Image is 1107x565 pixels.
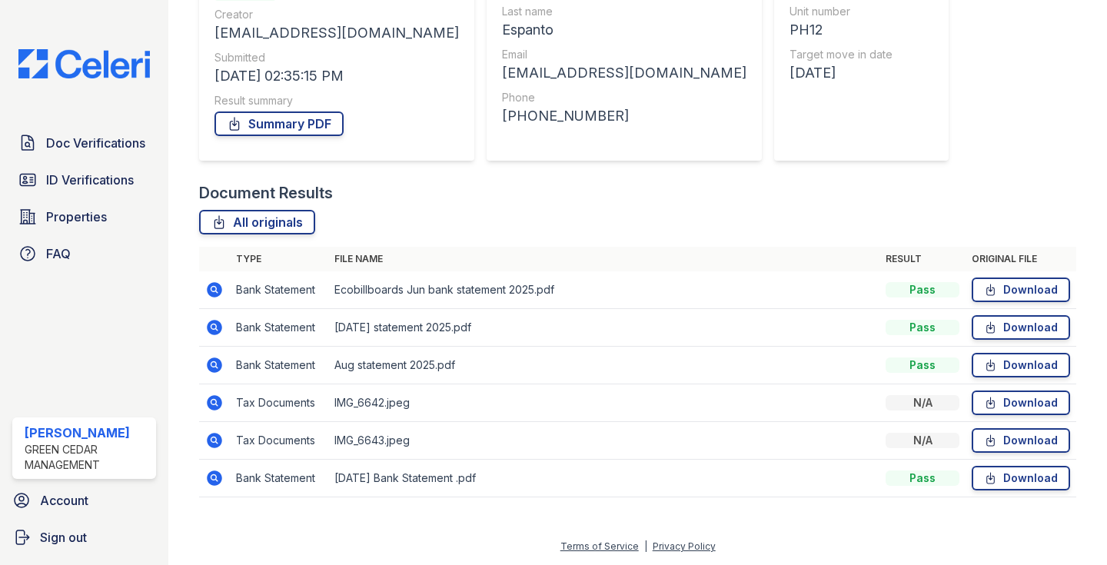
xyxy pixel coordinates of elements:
[886,433,959,448] div: N/A
[972,353,1070,377] a: Download
[972,315,1070,340] a: Download
[25,442,150,473] div: Green Cedar Management
[502,105,746,127] div: [PHONE_NUMBER]
[46,134,145,152] span: Doc Verifications
[790,4,933,19] div: Unit number
[46,171,134,189] span: ID Verifications
[886,320,959,335] div: Pass
[644,540,647,552] div: |
[46,244,71,263] span: FAQ
[328,309,879,347] td: [DATE] statement 2025.pdf
[502,47,746,62] div: Email
[6,49,162,78] img: CE_Logo_Blue-a8612792a0a2168367f1c8372b55b34899dd931a85d93a1a3d3e32e68fde9ad4.png
[230,247,328,271] th: Type
[560,540,639,552] a: Terms of Service
[502,19,746,41] div: Espanto
[12,238,156,269] a: FAQ
[879,247,966,271] th: Result
[886,470,959,486] div: Pass
[328,347,879,384] td: Aug statement 2025.pdf
[972,466,1070,490] a: Download
[886,282,959,297] div: Pass
[328,384,879,422] td: IMG_6642.jpeg
[972,428,1070,453] a: Download
[790,62,933,84] div: [DATE]
[502,90,746,105] div: Phone
[328,422,879,460] td: IMG_6643.jpeg
[230,271,328,309] td: Bank Statement
[214,22,459,44] div: [EMAIL_ADDRESS][DOMAIN_NAME]
[502,4,746,19] div: Last name
[230,347,328,384] td: Bank Statement
[328,460,879,497] td: [DATE] Bank Statement .pdf
[230,460,328,497] td: Bank Statement
[214,93,459,108] div: Result summary
[653,540,716,552] a: Privacy Policy
[40,491,88,510] span: Account
[199,182,333,204] div: Document Results
[6,522,162,553] a: Sign out
[972,391,1070,415] a: Download
[214,65,459,87] div: [DATE] 02:35:15 PM
[502,62,746,84] div: [EMAIL_ADDRESS][DOMAIN_NAME]
[25,424,150,442] div: [PERSON_NAME]
[790,47,933,62] div: Target move in date
[790,19,933,41] div: PH12
[199,210,315,234] a: All originals
[214,111,344,136] a: Summary PDF
[328,271,879,309] td: Ecobillboards Jun bank statement 2025.pdf
[12,201,156,232] a: Properties
[6,485,162,516] a: Account
[328,247,879,271] th: File name
[12,128,156,158] a: Doc Verifications
[886,395,959,410] div: N/A
[972,278,1070,302] a: Download
[230,384,328,422] td: Tax Documents
[40,528,87,547] span: Sign out
[966,247,1076,271] th: Original file
[886,357,959,373] div: Pass
[230,309,328,347] td: Bank Statement
[214,7,459,22] div: Creator
[214,50,459,65] div: Submitted
[12,165,156,195] a: ID Verifications
[230,422,328,460] td: Tax Documents
[46,208,107,226] span: Properties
